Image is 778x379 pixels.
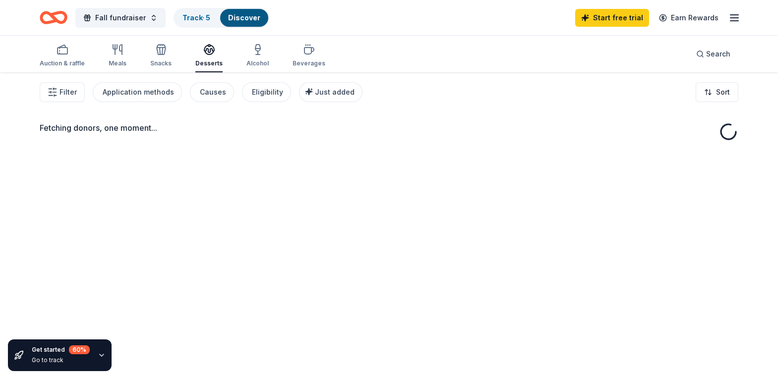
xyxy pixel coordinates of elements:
[246,40,269,72] button: Alcohol
[60,86,77,98] span: Filter
[103,86,174,98] div: Application methods
[95,12,146,24] span: Fall fundraiser
[174,8,269,28] button: Track· 5Discover
[40,59,85,67] div: Auction & raffle
[40,122,738,134] div: Fetching donors, one moment...
[696,82,738,102] button: Sort
[150,59,172,67] div: Snacks
[195,40,223,72] button: Desserts
[69,345,90,354] div: 60 %
[716,86,730,98] span: Sort
[150,40,172,72] button: Snacks
[653,9,724,27] a: Earn Rewards
[40,6,67,29] a: Home
[228,13,260,22] a: Discover
[109,59,126,67] div: Meals
[93,82,182,102] button: Application methods
[40,82,85,102] button: Filter
[299,82,362,102] button: Just added
[706,48,730,60] span: Search
[190,82,234,102] button: Causes
[293,40,325,72] button: Beverages
[109,40,126,72] button: Meals
[32,356,90,364] div: Go to track
[75,8,166,28] button: Fall fundraiser
[182,13,210,22] a: Track· 5
[575,9,649,27] a: Start free trial
[200,86,226,98] div: Causes
[293,59,325,67] div: Beverages
[242,82,291,102] button: Eligibility
[32,345,90,354] div: Get started
[315,88,355,96] span: Just added
[252,86,283,98] div: Eligibility
[40,40,85,72] button: Auction & raffle
[688,44,738,64] button: Search
[195,59,223,67] div: Desserts
[246,59,269,67] div: Alcohol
